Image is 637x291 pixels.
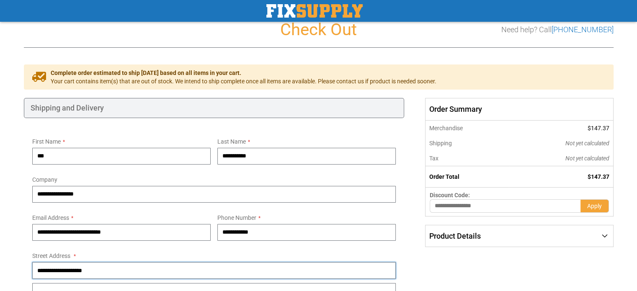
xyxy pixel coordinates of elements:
span: Discount Code: [430,192,470,198]
span: Last Name [217,138,246,145]
span: Apply [587,203,602,209]
span: Street Address [32,252,70,259]
span: $147.37 [588,173,609,180]
span: Company [32,176,57,183]
strong: Order Total [429,173,459,180]
span: Phone Number [217,214,256,221]
span: Product Details [429,232,481,240]
span: $147.37 [588,125,609,131]
span: Shipping [429,140,452,147]
button: Apply [580,199,609,213]
div: Shipping and Delivery [24,98,405,118]
a: store logo [266,4,363,18]
span: First Name [32,138,61,145]
span: Order Summary [425,98,613,121]
span: Your cart contains item(s) that are out of stock. We intend to ship complete once all items are a... [51,77,436,85]
h3: Need help? Call [501,26,614,34]
h1: Check Out [24,21,614,39]
th: Merchandise [426,121,509,136]
span: Email Address [32,214,69,221]
th: Tax [426,151,509,166]
span: Not yet calculated [565,155,609,162]
span: Not yet calculated [565,140,609,147]
img: Fix Industrial Supply [266,4,363,18]
span: Complete order estimated to ship [DATE] based on all items in your cart. [51,69,436,77]
a: [PHONE_NUMBER] [552,25,614,34]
